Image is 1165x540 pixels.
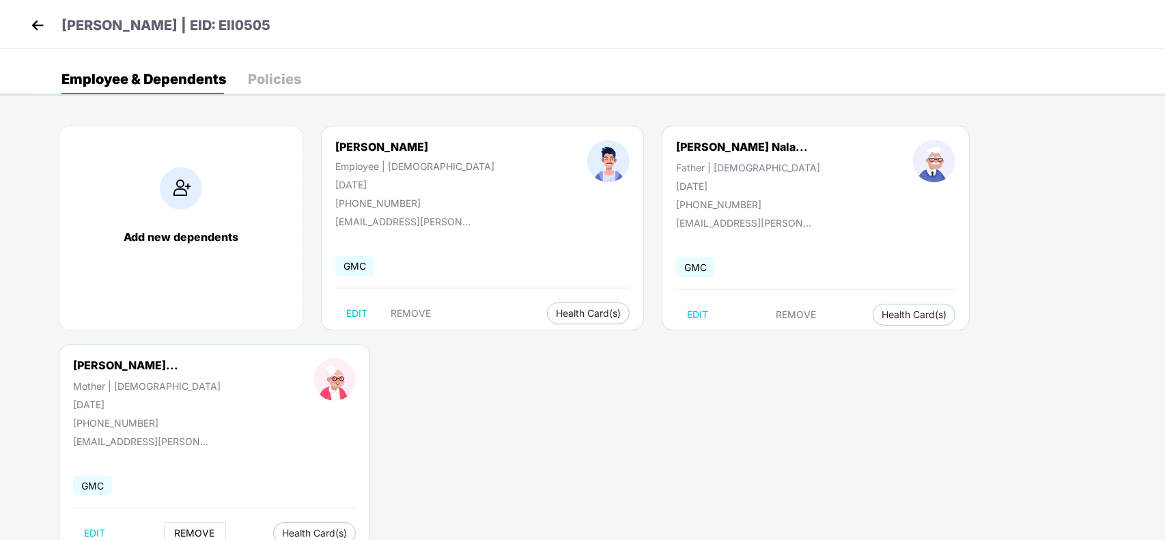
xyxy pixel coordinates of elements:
button: Health Card(s) [873,304,955,326]
div: [EMAIL_ADDRESS][PERSON_NAME][DOMAIN_NAME] [73,436,210,447]
span: Health Card(s) [282,530,347,537]
img: profileImage [587,140,630,182]
div: [EMAIL_ADDRESS][PERSON_NAME][DOMAIN_NAME] [335,216,472,227]
div: [PERSON_NAME] Nala... [676,140,808,154]
span: REMOVE [776,309,816,320]
div: [PERSON_NAME]... [73,358,178,372]
div: [DATE] [73,399,221,410]
img: profileImage [313,358,356,401]
span: EDIT [346,308,367,319]
span: GMC [335,256,374,276]
div: Mother | [DEMOGRAPHIC_DATA] [73,380,221,392]
span: EDIT [84,528,105,539]
span: REMOVE [391,308,431,319]
div: Employee | [DEMOGRAPHIC_DATA] [335,160,494,172]
span: GMC [73,476,112,496]
button: EDIT [676,304,719,326]
img: back [27,15,48,35]
span: Health Card(s) [882,311,946,318]
span: EDIT [687,309,708,320]
div: Employee & Dependents [61,72,226,86]
div: [DATE] [335,179,494,190]
p: [PERSON_NAME] | EID: Ell0505 [61,15,270,36]
button: REMOVE [380,302,442,324]
div: [DATE] [676,180,820,192]
div: Policies [248,72,301,86]
div: [EMAIL_ADDRESS][PERSON_NAME][DOMAIN_NAME] [676,217,813,229]
button: Health Card(s) [547,302,630,324]
span: Health Card(s) [556,310,621,317]
img: profileImage [913,140,955,182]
button: REMOVE [765,304,827,326]
div: [PHONE_NUMBER] [335,197,494,209]
button: EDIT [335,302,378,324]
span: GMC [676,257,715,277]
div: Father | [DEMOGRAPHIC_DATA] [676,162,820,173]
div: [PERSON_NAME] [335,140,494,154]
img: addIcon [160,167,202,210]
div: Add new dependents [73,230,289,244]
div: [PHONE_NUMBER] [73,417,221,429]
span: REMOVE [175,528,215,539]
div: [PHONE_NUMBER] [676,199,820,210]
